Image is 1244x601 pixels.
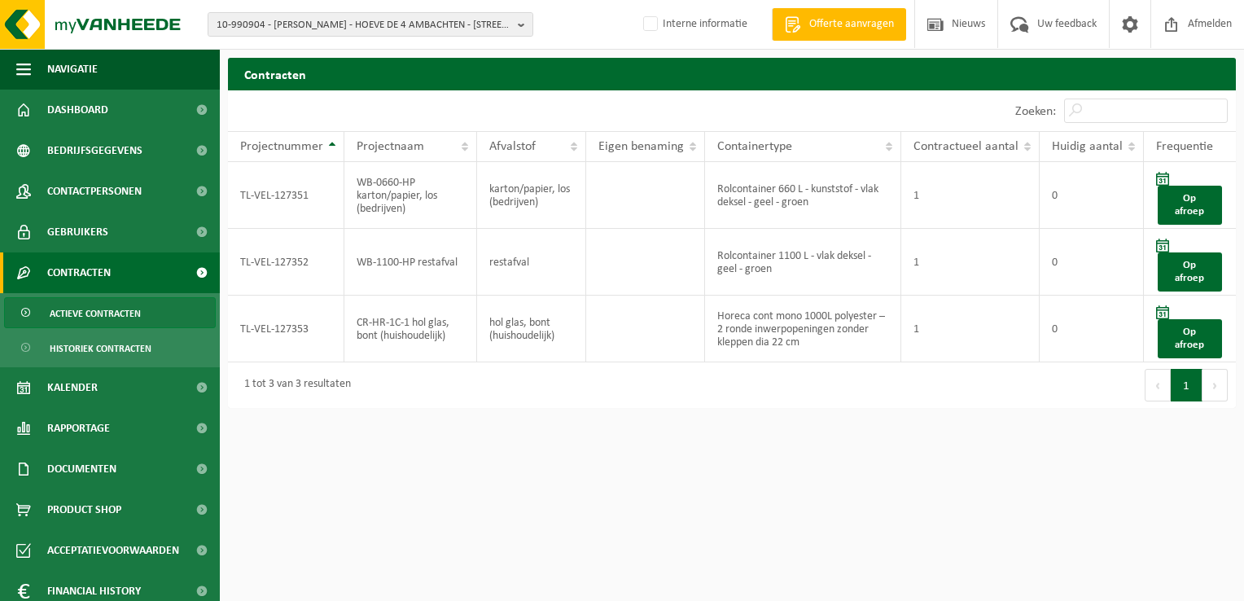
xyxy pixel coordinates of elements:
h2: Contracten [228,58,1236,90]
span: Containertype [717,140,792,153]
td: TL-VEL-127351 [228,162,344,229]
td: WB-0660-HP karton/papier, los (bedrijven) [344,162,477,229]
td: 0 [1040,229,1144,296]
span: Contractueel aantal [913,140,1018,153]
td: Horeca cont mono 1000L polyester – 2 ronde inwerpopeningen zonder kleppen dia 22 cm [705,296,901,362]
a: Historiek contracten [4,332,216,363]
span: Offerte aanvragen [805,16,898,33]
button: Previous [1145,369,1171,401]
button: Next [1202,369,1228,401]
td: 0 [1040,296,1144,362]
a: Op afroep [1158,252,1222,292]
td: 1 [901,296,1040,362]
td: hol glas, bont (huishoudelijk) [477,296,586,362]
span: Huidig aantal [1052,140,1123,153]
div: 1 tot 3 van 3 resultaten [236,371,351,400]
label: Interne informatie [640,12,747,37]
span: Product Shop [47,489,121,530]
span: Gebruikers [47,212,108,252]
a: Offerte aanvragen [772,8,906,41]
span: Dashboard [47,90,108,130]
td: CR-HR-1C-1 hol glas, bont (huishoudelijk) [344,296,477,362]
td: karton/papier, los (bedrijven) [477,162,586,229]
a: Op afroep [1158,319,1222,358]
span: Historiek contracten [50,333,151,364]
td: 1 [901,229,1040,296]
a: Actieve contracten [4,297,216,328]
span: Contactpersonen [47,171,142,212]
td: TL-VEL-127352 [228,229,344,296]
td: 1 [901,162,1040,229]
td: WB-1100-HP restafval [344,229,477,296]
td: TL-VEL-127353 [228,296,344,362]
a: Op afroep [1158,186,1222,225]
span: Projectnaam [357,140,424,153]
span: 10-990904 - [PERSON_NAME] - HOEVE DE 4 AMBACHTEN - [STREET_ADDRESS] [217,13,511,37]
td: 0 [1040,162,1144,229]
span: Contracten [47,252,111,293]
span: Eigen benaming [598,140,684,153]
span: Documenten [47,449,116,489]
span: Frequentie [1156,140,1213,153]
span: Projectnummer [240,140,323,153]
td: restafval [477,229,586,296]
button: 1 [1171,369,1202,401]
span: Bedrijfsgegevens [47,130,142,171]
span: Kalender [47,367,98,408]
button: 10-990904 - [PERSON_NAME] - HOEVE DE 4 AMBACHTEN - [STREET_ADDRESS] [208,12,533,37]
span: Acceptatievoorwaarden [47,530,179,571]
td: Rolcontainer 660 L - kunststof - vlak deksel - geel - groen [705,162,901,229]
span: Rapportage [47,408,110,449]
td: Rolcontainer 1100 L - vlak deksel - geel - groen [705,229,901,296]
span: Actieve contracten [50,298,141,329]
span: Afvalstof [489,140,536,153]
span: Navigatie [47,49,98,90]
label: Zoeken: [1015,105,1056,118]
